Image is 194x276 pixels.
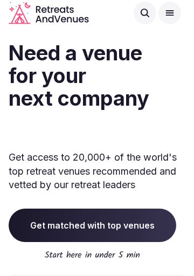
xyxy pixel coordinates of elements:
p: Get access to 20,000+ of the world's top retreat venues recommended and vetted by our retreat lea... [9,150,185,191]
svg: Retreats and Venues company logo [9,2,89,24]
span: Need a venue for your next company [9,40,149,111]
a: Get matched with top venues [9,209,176,242]
a: Visit the homepage [9,2,89,24]
img: Start here in under 5 min [45,251,140,258]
